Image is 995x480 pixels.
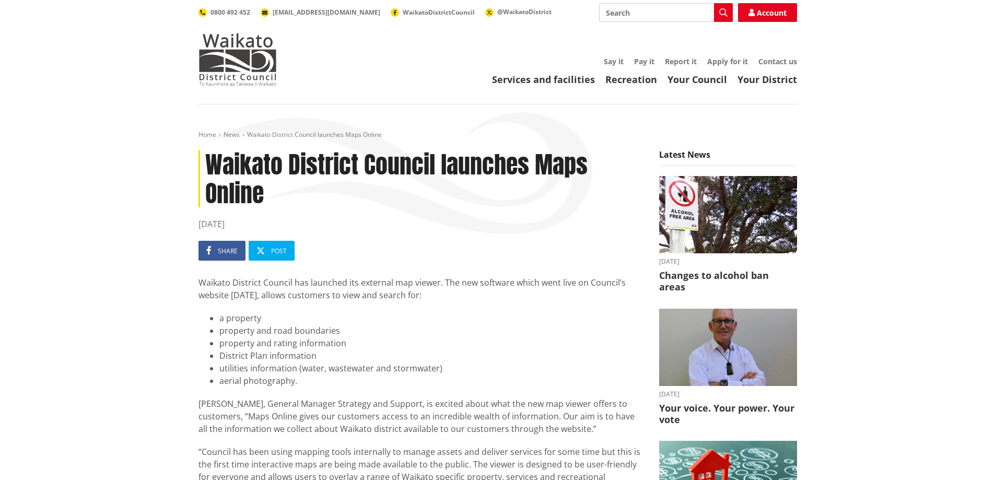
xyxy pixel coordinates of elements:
[249,241,295,261] a: Post
[659,259,797,265] time: [DATE]
[659,403,797,425] h3: Your voice. Your power. Your vote
[224,130,240,139] a: News
[198,150,643,207] h1: Waikato District Council launches Maps Online
[707,56,748,66] a: Apply for it
[247,130,382,139] span: Waikato District Council launches Maps Online
[198,218,643,230] time: [DATE]
[219,324,643,337] li: property and road boundaries
[218,247,238,255] span: Share
[659,270,797,292] h3: Changes to alcohol ban areas
[198,33,277,86] img: Waikato District Council - Te Kaunihera aa Takiwaa o Waikato
[403,8,475,17] span: WaikatoDistrictCouncil
[219,374,643,387] li: aerial photography.
[599,3,733,22] input: Search input
[485,7,552,16] a: @WaikatoDistrict
[219,337,643,349] li: property and rating information
[198,8,250,17] a: 0800 492 452
[659,176,797,293] a: [DATE] Changes to alcohol ban areas
[219,349,643,362] li: District Plan information
[738,73,797,86] a: Your District
[605,73,657,86] a: Recreation
[604,56,624,66] a: Say it
[497,7,552,16] span: @WaikatoDistrict
[665,56,697,66] a: Report it
[198,130,216,139] a: Home
[198,276,643,301] p: Waikato District Council has launched its external map viewer. The new software which went live o...
[738,3,797,22] a: Account
[659,391,797,397] time: [DATE]
[198,241,245,261] a: Share
[758,56,797,66] a: Contact us
[219,362,643,374] li: utilities information (water, wastewater and stormwater)
[659,309,797,426] a: [DATE] Your voice. Your power. Your vote
[261,8,380,17] a: [EMAIL_ADDRESS][DOMAIN_NAME]
[659,150,797,166] h5: Latest News
[198,131,797,139] nav: breadcrumb
[391,8,475,17] a: WaikatoDistrictCouncil
[492,73,595,86] a: Services and facilities
[198,397,643,435] p: [PERSON_NAME], General Manager Strategy and Support, is excited about what the new map viewer off...
[219,312,643,324] li: a property
[659,176,797,254] img: Alcohol Control Bylaw adopted - August 2025 (2)
[210,8,250,17] span: 0800 492 452
[271,247,287,255] span: Post
[634,56,654,66] a: Pay it
[273,8,380,17] span: [EMAIL_ADDRESS][DOMAIN_NAME]
[659,309,797,387] img: Craig Hobbs
[668,73,727,86] a: Your Council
